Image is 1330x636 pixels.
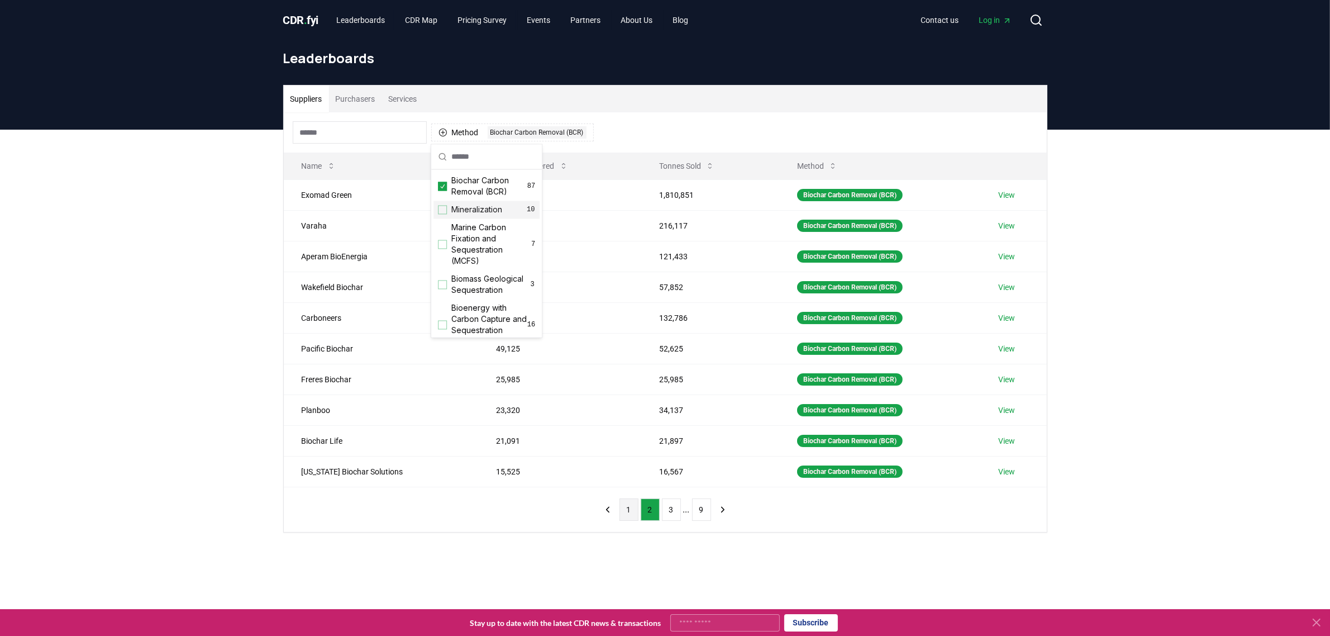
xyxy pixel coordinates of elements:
span: Biomass Geological Sequestration [451,274,530,296]
a: About Us [612,10,661,30]
a: Pricing Survey [449,10,516,30]
td: 34,137 [641,395,779,425]
button: Method [788,155,846,177]
a: View [998,220,1015,231]
a: View [998,282,1015,293]
td: [US_STATE] Biochar Solutions [284,456,479,487]
button: Services [382,86,424,112]
td: 23,320 [479,395,641,425]
td: 53,601 [479,302,641,333]
td: 25,985 [479,364,641,395]
a: View [998,343,1015,354]
a: Log in [970,10,1021,30]
td: 57,844 [479,272,641,302]
td: Aperam BioEnergia [284,241,479,272]
td: Biochar Life [284,425,479,456]
span: Log in [979,15,1012,26]
div: Biochar Carbon Removal (BCR) [797,435,903,447]
a: View [998,466,1015,477]
td: 49,125 [479,333,641,364]
span: Biochar Carbon Removal (BCR) [451,175,527,198]
a: Events [518,10,559,30]
td: 25,985 [641,364,779,395]
span: . [304,13,307,27]
td: 195,912 [479,179,641,210]
span: 10 [526,206,535,215]
nav: Main [912,10,1021,30]
td: 132,786 [641,302,779,333]
td: 21,091 [479,425,641,456]
td: 89,548 [479,241,641,272]
a: CDR Map [396,10,446,30]
a: View [998,189,1015,201]
td: 216,117 [641,210,779,241]
td: 21,897 [641,425,779,456]
a: Blog [664,10,697,30]
span: 7 [531,240,535,249]
span: 3 [530,281,535,289]
h1: Leaderboards [283,49,1047,67]
a: View [998,405,1015,416]
a: View [998,312,1015,324]
a: Leaderboards [327,10,394,30]
button: next page [713,499,732,521]
td: Planboo [284,395,479,425]
a: View [998,435,1015,447]
td: Wakefield Biochar [284,272,479,302]
div: Biochar Carbon Removal (BCR) [797,220,903,232]
td: Varaha [284,210,479,241]
div: Biochar Carbon Removal (BCR) [797,466,903,478]
td: 57,852 [641,272,779,302]
button: MethodBiochar Carbon Removal (BCR) [431,124,594,141]
div: Biochar Carbon Removal (BCR) [797,250,903,263]
a: Contact us [912,10,968,30]
a: View [998,251,1015,262]
button: Tonnes Sold [650,155,723,177]
button: previous page [598,499,617,521]
span: Mineralization [451,205,502,216]
a: CDR.fyi [283,12,319,28]
td: 16,567 [641,456,779,487]
button: 1 [619,499,638,521]
button: Purchasers [329,86,382,112]
div: Biochar Carbon Removal (BCR) [797,373,903,386]
div: Biochar Carbon Removal (BCR) [797,312,903,324]
td: 52,625 [641,333,779,364]
a: View [998,374,1015,385]
td: Freres Biochar [284,364,479,395]
td: 100,784 [479,210,641,241]
a: Partners [561,10,609,30]
li: ... [683,503,690,516]
td: Exomad Green [284,179,479,210]
td: Carboneers [284,302,479,333]
span: Marine Carbon Fixation and Sequestration (MCFS) [451,222,531,267]
td: 1,810,851 [641,179,779,210]
div: Biochar Carbon Removal (BCR) [797,281,903,293]
div: Biochar Carbon Removal (BCR) [488,126,587,139]
div: Biochar Carbon Removal (BCR) [797,189,903,201]
span: CDR fyi [283,13,319,27]
button: Suppliers [284,86,329,112]
button: 9 [692,499,711,521]
span: 16 [527,321,535,330]
td: 121,433 [641,241,779,272]
button: 3 [662,499,681,521]
span: Bioenergy with Carbon Capture and Sequestration (BECCS) [451,303,527,348]
td: Pacific Biochar [284,333,479,364]
div: Biochar Carbon Removal (BCR) [797,404,903,416]
button: 2 [641,499,660,521]
td: 15,525 [479,456,641,487]
div: Biochar Carbon Removal (BCR) [797,343,903,355]
span: 87 [527,182,535,191]
nav: Main [327,10,697,30]
button: Name [293,155,345,177]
